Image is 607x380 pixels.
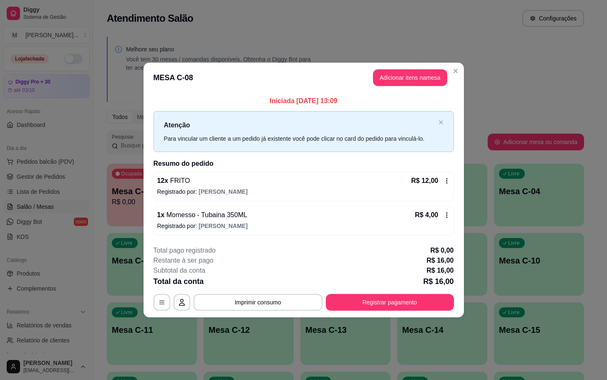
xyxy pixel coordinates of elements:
[438,120,443,125] button: close
[157,222,450,230] p: Registrado por:
[430,246,453,256] p: R$ 0,00
[154,266,206,276] p: Subtotal da conta
[199,188,247,195] span: [PERSON_NAME]
[154,96,454,106] p: Iniciada [DATE] 13:09
[164,134,435,143] div: Para vincular um cliente a um pedido já existente você pode clicar no card do pedido para vinculá...
[157,176,190,186] p: 12 x
[154,256,214,266] p: Restante à ser pago
[194,294,322,311] button: Imprimir consumo
[164,120,435,130] p: Atenção
[157,187,450,196] p: Registrado por:
[427,256,454,266] p: R$ 16,00
[415,210,438,220] p: R$ 4,00
[164,211,247,218] span: Momesso - Tubaina 350ML
[154,246,216,256] p: Total pago registrado
[154,159,454,169] h2: Resumo do pedido
[199,223,247,229] span: [PERSON_NAME]
[157,210,247,220] p: 1 x
[373,69,447,86] button: Adicionar itens namesa
[144,63,464,93] header: MESA C-08
[411,176,438,186] p: R$ 12,00
[168,177,190,184] span: FRITO
[154,276,204,287] p: Total da conta
[427,266,454,276] p: R$ 16,00
[449,64,462,78] button: Close
[326,294,454,311] button: Registrar pagamento
[423,276,453,287] p: R$ 16,00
